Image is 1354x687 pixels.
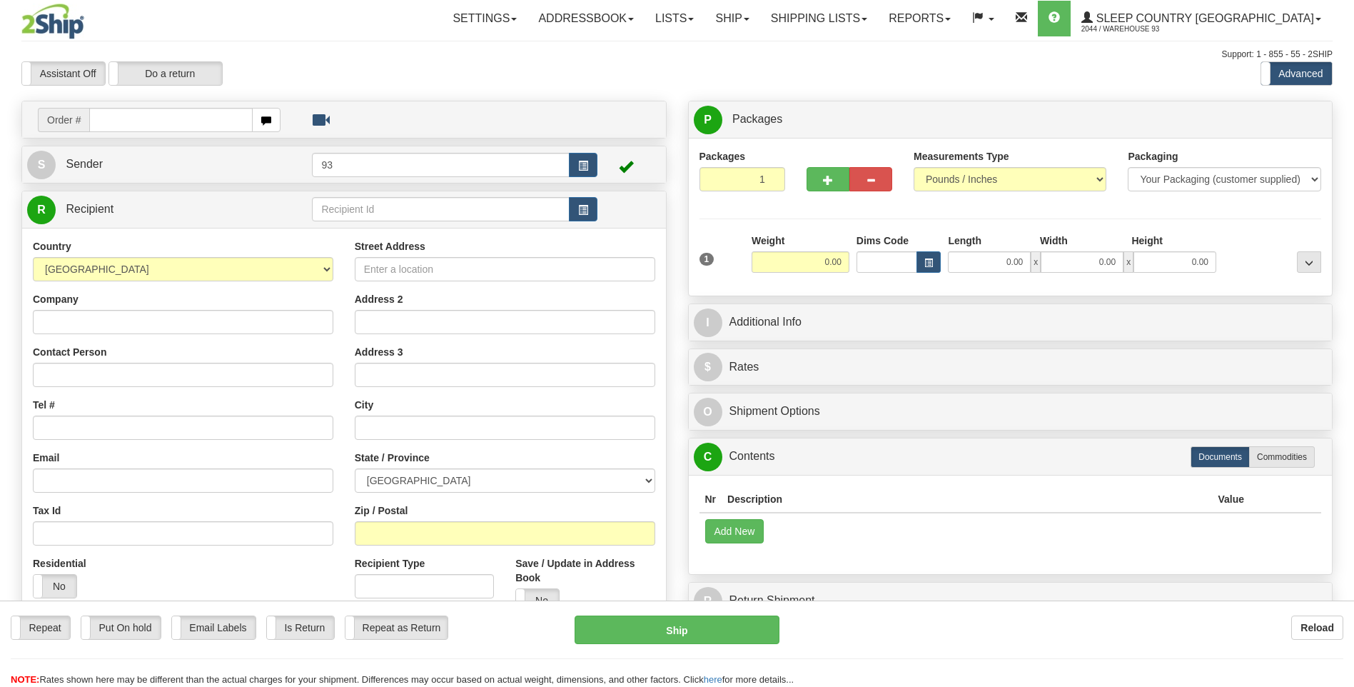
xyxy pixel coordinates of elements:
[109,62,222,85] label: Do a return
[914,149,1009,164] label: Measurements Type
[1212,486,1250,513] th: Value
[1191,446,1250,468] label: Documents
[312,197,569,221] input: Recipient Id
[1123,251,1133,273] span: x
[645,1,704,36] a: Lists
[355,345,403,359] label: Address 3
[11,616,70,639] label: Repeat
[1031,251,1041,273] span: x
[33,556,86,571] label: Residential
[516,589,559,612] label: No
[22,62,105,85] label: Assistant Off
[694,309,722,337] span: I
[699,149,746,164] label: Packages
[694,587,722,616] span: R
[33,239,71,254] label: Country
[878,1,961,36] a: Reports
[11,674,39,685] span: NOTE:
[699,486,722,513] th: Nr
[1081,22,1188,36] span: 2044 / Warehouse 93
[33,398,55,412] label: Tel #
[355,239,425,254] label: Street Address
[694,308,1328,337] a: IAdditional Info
[722,486,1212,513] th: Description
[33,292,79,306] label: Company
[694,442,1328,471] a: CContents
[1071,1,1332,36] a: Sleep Country [GEOGRAPHIC_DATA] 2044 / Warehouse 93
[732,113,782,125] span: Packages
[699,253,714,266] span: 1
[1249,446,1315,468] label: Commodities
[66,203,113,215] span: Recipient
[355,556,425,571] label: Recipient Type
[312,153,569,177] input: Sender Id
[1128,149,1178,164] label: Packaging
[694,397,1328,426] a: OShipment Options
[752,234,784,248] label: Weight
[81,616,161,639] label: Put On hold
[1300,622,1334,633] b: Reload
[66,158,103,170] span: Sender
[1291,616,1343,640] button: Reload
[694,353,722,381] span: $
[1297,251,1321,273] div: ...
[1321,271,1353,416] iframe: chat widget
[34,575,76,598] label: No
[33,451,59,465] label: Email
[345,616,448,639] label: Repeat as Return
[1131,234,1163,248] label: Height
[704,1,759,36] a: Ship
[27,150,312,179] a: S Sender
[21,49,1333,61] div: Support: 1 - 855 - 55 - 2SHIP
[355,398,373,412] label: City
[1040,234,1068,248] label: Width
[1093,12,1314,24] span: Sleep Country [GEOGRAPHIC_DATA]
[694,443,722,471] span: C
[694,398,722,426] span: O
[27,196,56,224] span: R
[1261,62,1332,85] label: Advanced
[515,556,655,585] label: Save / Update in Address Book
[527,1,645,36] a: Addressbook
[27,195,281,224] a: R Recipient
[355,257,655,281] input: Enter a location
[694,353,1328,382] a: $Rates
[355,292,403,306] label: Address 2
[267,616,334,639] label: Is Return
[948,234,981,248] label: Length
[760,1,878,36] a: Shipping lists
[704,674,722,685] a: here
[694,586,1328,616] a: RReturn Shipment
[38,108,89,132] span: Order #
[355,503,408,518] label: Zip / Postal
[172,616,256,639] label: Email Labels
[857,234,909,248] label: Dims Code
[21,4,84,39] img: logo2044.jpg
[442,1,527,36] a: Settings
[27,151,56,179] span: S
[355,451,430,465] label: State / Province
[694,105,1328,134] a: P Packages
[33,345,106,359] label: Contact Person
[694,106,722,134] span: P
[705,519,764,543] button: Add New
[575,616,779,644] button: Ship
[33,503,61,518] label: Tax Id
